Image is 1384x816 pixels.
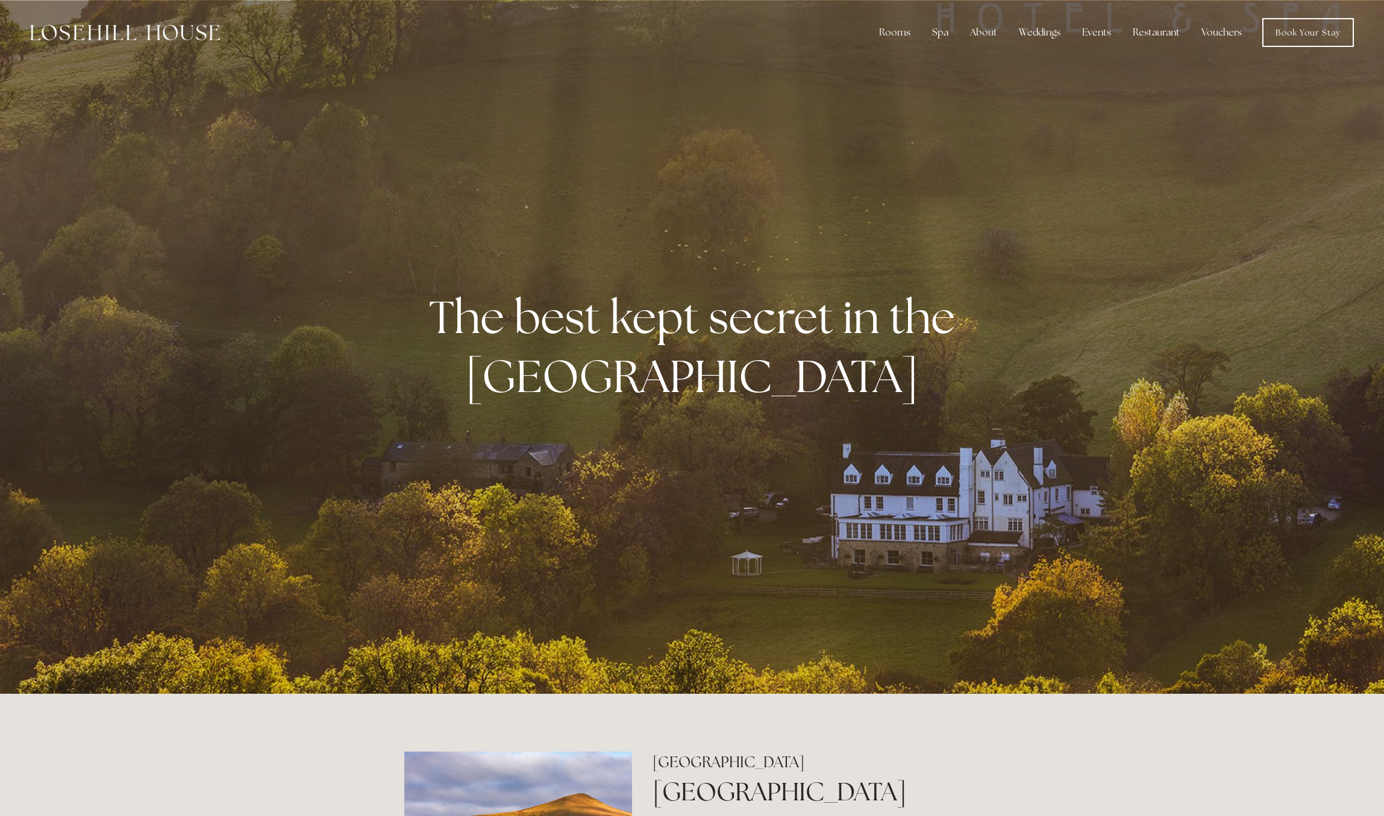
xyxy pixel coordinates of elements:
[30,25,220,40] img: Losehill House
[869,20,920,45] div: Rooms
[1192,20,1251,45] a: Vouchers
[922,20,958,45] div: Spa
[1009,20,1070,45] div: Weddings
[1262,18,1354,47] a: Book Your Stay
[1123,20,1189,45] div: Restaurant
[653,774,980,809] h1: [GEOGRAPHIC_DATA]
[960,20,1007,45] div: About
[429,287,965,405] strong: The best kept secret in the [GEOGRAPHIC_DATA]
[653,752,980,773] h2: [GEOGRAPHIC_DATA]
[1072,20,1121,45] div: Events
